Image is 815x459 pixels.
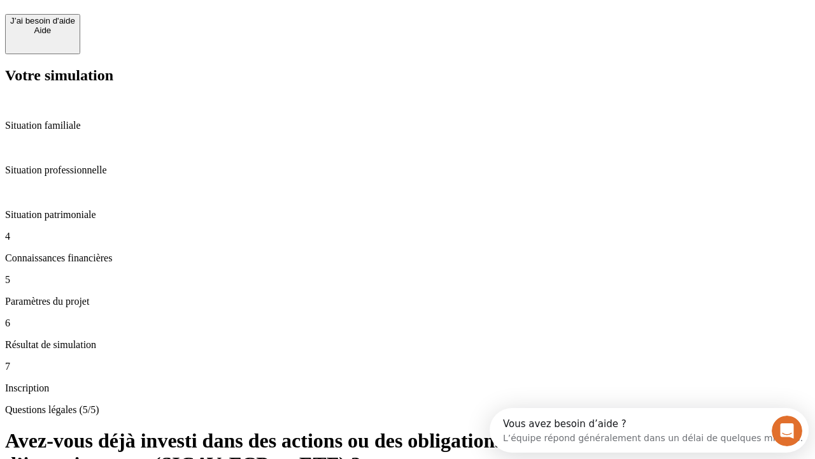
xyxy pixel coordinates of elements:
[490,408,809,453] iframe: Intercom live chat discovery launcher
[772,416,802,446] iframe: Intercom live chat
[10,16,75,25] div: J’ai besoin d'aide
[13,21,313,34] div: L’équipe répond généralement dans un délai de quelques minutes.
[5,14,80,54] button: J’ai besoin d'aideAide
[5,296,810,307] p: Paramètres du projet
[5,164,810,176] p: Situation professionnelle
[5,274,810,286] p: 5
[13,11,313,21] div: Vous avez besoin d’aide ?
[10,25,75,35] div: Aide
[5,209,810,221] p: Situation patrimoniale
[5,252,810,264] p: Connaissances financières
[5,5,351,40] div: Ouvrir le Messenger Intercom
[5,231,810,242] p: 4
[5,361,810,372] p: 7
[5,317,810,329] p: 6
[5,404,810,416] p: Questions légales (5/5)
[5,67,810,84] h2: Votre simulation
[5,339,810,351] p: Résultat de simulation
[5,120,810,131] p: Situation familiale
[5,382,810,394] p: Inscription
